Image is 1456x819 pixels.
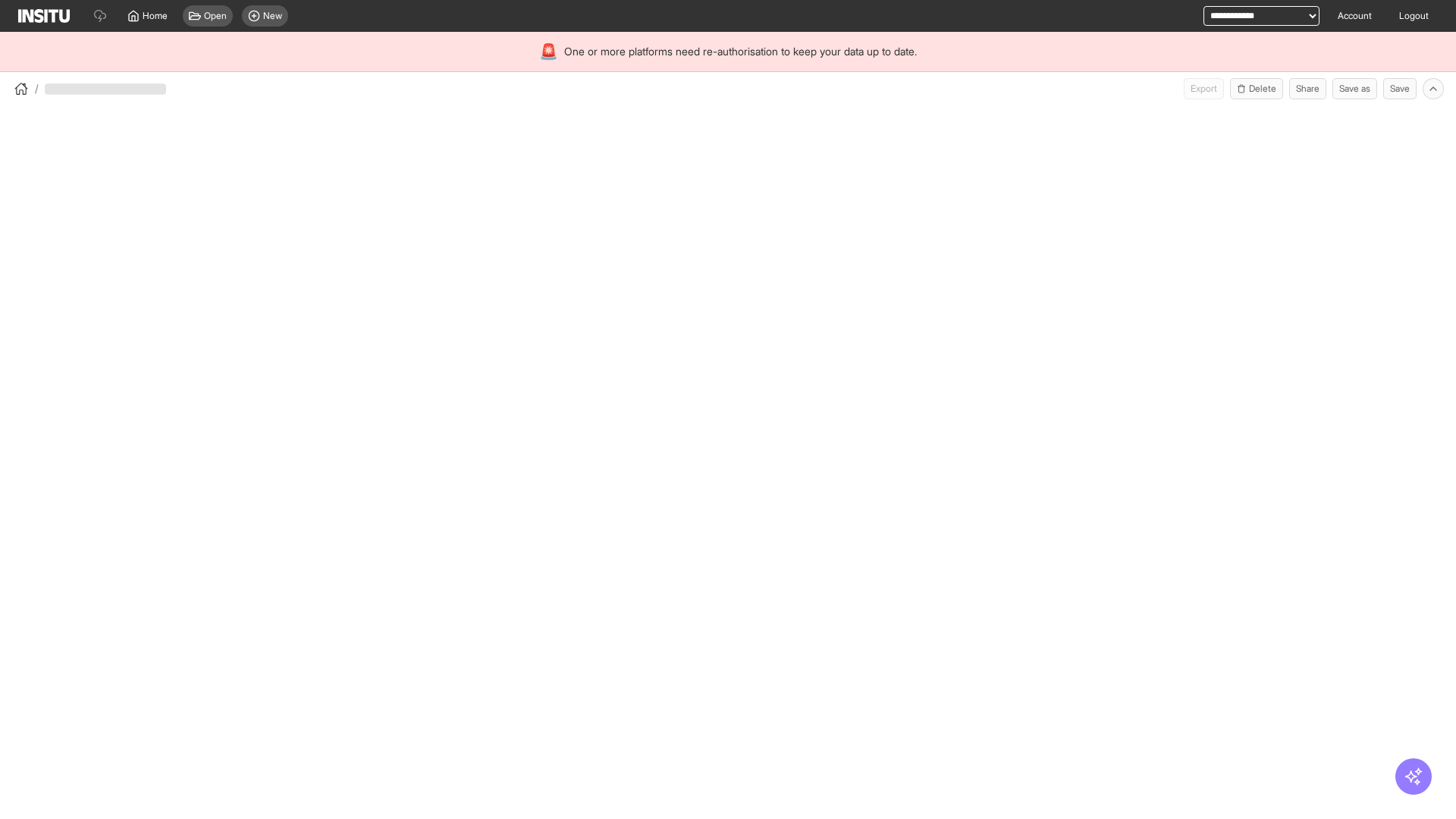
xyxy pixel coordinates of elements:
[1230,78,1283,99] button: Delete
[564,44,917,59] span: One or more platforms need re-authorisation to keep your data up to date.
[12,80,39,98] button: /
[35,81,39,96] span: /
[204,10,227,22] span: Open
[1184,78,1224,99] button: Export
[1289,78,1326,99] button: Share
[143,10,168,22] span: Home
[1184,78,1224,99] span: Can currently only export from Insights reports.
[1332,78,1377,99] button: Save as
[263,10,282,22] span: New
[539,41,558,62] div: 🚨
[18,9,70,23] img: Logo
[1383,78,1417,99] button: Save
